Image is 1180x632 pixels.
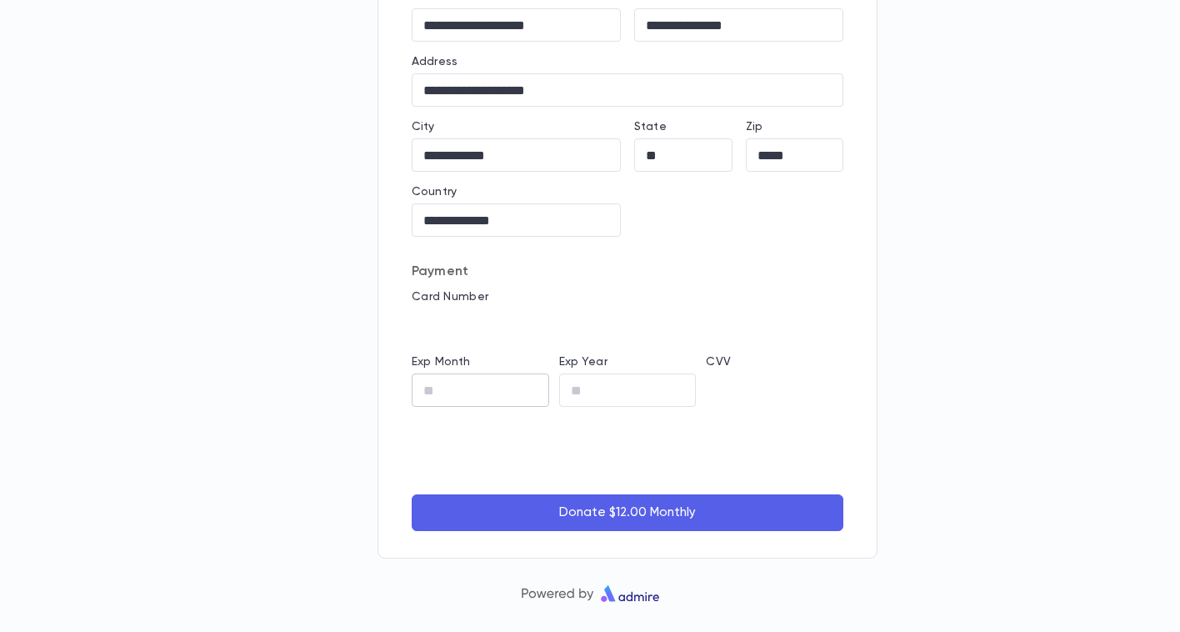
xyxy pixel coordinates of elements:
[412,494,843,531] button: Donate $12.00 Monthly
[412,120,435,133] label: City
[559,355,607,369] label: Exp Year
[634,120,667,133] label: State
[412,185,457,198] label: Country
[412,355,470,369] label: Exp Month
[412,308,843,342] iframe: card
[412,263,843,280] p: Payment
[746,120,762,133] label: Zip
[706,355,843,369] p: CVV
[706,374,843,407] iframe: cvv
[412,55,457,68] label: Address
[412,290,843,303] p: Card Number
